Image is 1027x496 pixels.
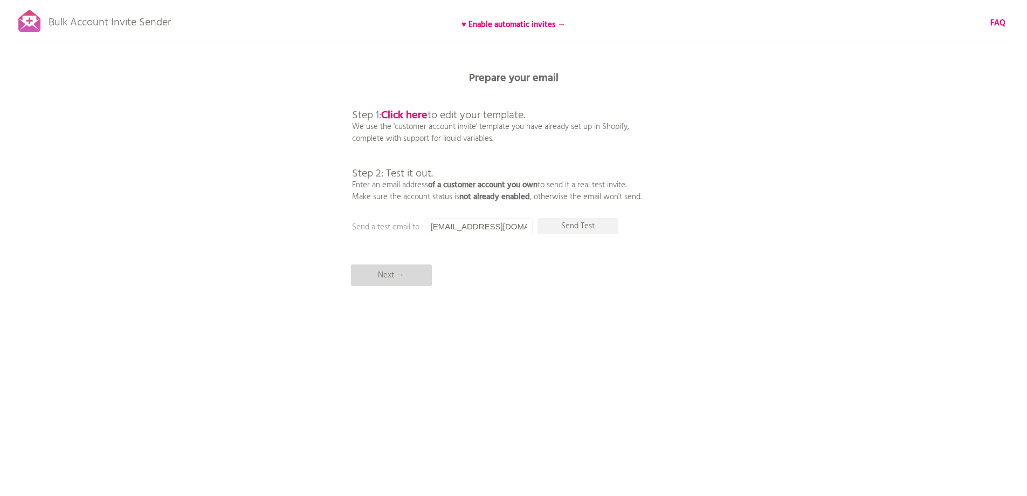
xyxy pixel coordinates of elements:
[352,86,642,203] p: We use the 'customer account invite' template you have already set up in Shopify, complete with s...
[49,6,171,33] p: Bulk Account Invite Sender
[351,264,432,286] p: Next →
[469,70,559,87] b: Prepare your email
[461,18,566,31] b: ♥ Enable automatic invites →
[990,17,1005,30] b: FAQ
[352,221,568,233] p: Send a test email to
[537,218,618,234] p: Send Test
[352,107,525,124] span: Step 1: to edit your template.
[459,191,530,203] b: not already enabled
[381,107,428,124] a: Click here
[352,165,433,182] span: Step 2: Test it out.
[428,179,537,192] b: of a customer account you own
[990,17,1005,29] a: FAQ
